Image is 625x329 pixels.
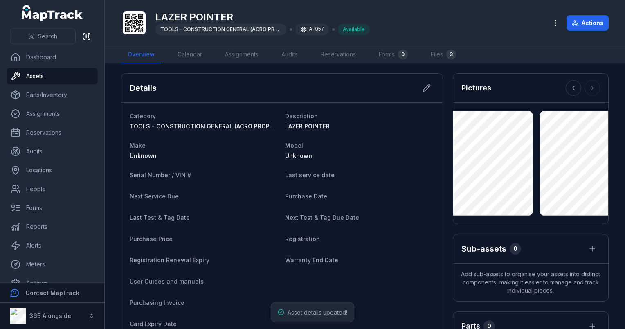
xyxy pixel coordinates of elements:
strong: 365 Alongside [29,312,71,319]
span: Unknown [130,152,157,159]
span: Purchase Price [130,235,173,242]
span: Make [130,142,146,149]
a: Meters [7,256,98,273]
a: Dashboard [7,49,98,65]
a: Files3 [424,46,463,63]
a: Audits [275,46,304,63]
span: Description [285,113,318,119]
a: Assets [7,68,98,84]
div: 0 [510,243,521,255]
span: Last service date [285,171,335,178]
div: 0 [398,50,408,59]
a: Parts/Inventory [7,87,98,103]
div: A-057 [295,24,329,35]
h3: Pictures [461,82,491,94]
span: Category [130,113,156,119]
span: Warranty End Date [285,257,338,264]
a: Alerts [7,237,98,254]
div: Available [338,24,370,35]
a: Assignments [218,46,265,63]
span: Purchasing Invoice [130,299,184,306]
a: Reservations [314,46,362,63]
span: Search [38,32,57,41]
span: Asset details updated! [288,309,347,316]
span: Unknown [285,152,312,159]
span: LAZER POINTER [285,123,330,130]
h2: Details [130,82,157,94]
strong: Contact MapTrack [25,289,79,296]
a: Forms0 [372,46,414,63]
a: Settings [7,275,98,291]
span: Model [285,142,303,149]
span: User Guides and manuals [130,278,204,285]
a: MapTrack [22,5,83,21]
h2: Sub-assets [461,243,506,255]
a: Locations [7,162,98,178]
span: Next Service Due [130,193,179,200]
div: 3 [446,50,456,59]
button: Search [10,29,76,44]
span: Registration [285,235,320,242]
span: Card Expiry Date [130,320,177,327]
span: TOOLS - CONSTRUCTION GENERAL (ACRO PROPS, HAND TOOLS, ETC) [130,123,333,130]
a: Calendar [171,46,209,63]
a: Forms [7,200,98,216]
a: Overview [121,46,161,63]
a: People [7,181,98,197]
span: Purchase Date [285,193,327,200]
span: Last Test & Tag Date [130,214,190,221]
a: Reports [7,219,98,235]
a: Audits [7,143,98,160]
span: Add sub-assets to organise your assets into distinct components, making it easier to manage and t... [453,264,608,301]
span: Next Test & Tag Due Date [285,214,359,221]
a: Assignments [7,106,98,122]
a: Reservations [7,124,98,141]
h1: LAZER POINTER [155,11,370,24]
span: Serial Number / VIN # [130,171,191,178]
span: TOOLS - CONSTRUCTION GENERAL (ACRO PROPS, HAND TOOLS, ETC) [160,26,337,32]
button: Actions [567,15,609,31]
span: Registration Renewal Expiry [130,257,209,264]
